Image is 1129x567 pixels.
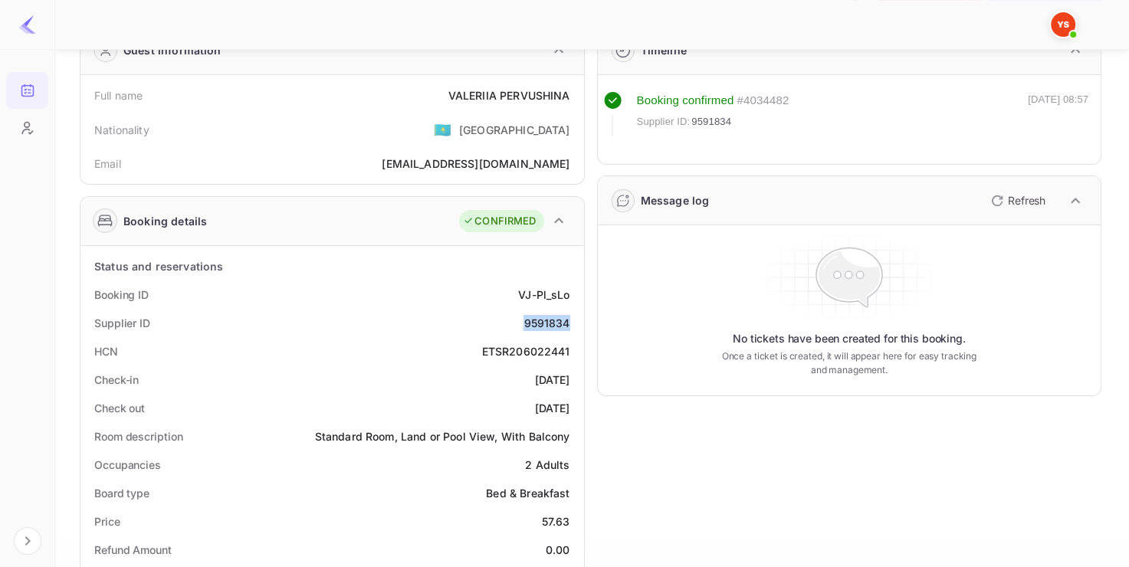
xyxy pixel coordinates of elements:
[737,92,789,110] div: # 4034482
[94,457,161,473] div: Occupancies
[6,110,48,145] a: Customers
[546,542,570,558] div: 0.00
[6,72,48,107] a: Bookings
[123,213,207,229] div: Booking details
[94,343,118,359] div: HCN
[641,192,710,208] div: Message log
[94,122,149,138] div: Nationality
[94,315,150,331] div: Supplier ID
[523,315,569,331] div: 9591834
[94,485,149,501] div: Board type
[535,372,570,388] div: [DATE]
[94,400,145,416] div: Check out
[691,114,731,129] span: 9591834
[94,542,172,558] div: Refund Amount
[94,287,149,303] div: Booking ID
[94,428,182,444] div: Room description
[525,457,569,473] div: 2 Adults
[315,428,570,444] div: Standard Room, Land or Pool View, With Balcony
[733,331,966,346] p: No tickets have been created for this booking.
[459,122,570,138] div: [GEOGRAPHIC_DATA]
[434,116,451,143] span: United States
[18,15,37,34] img: LiteAPI
[94,372,139,388] div: Check-in
[94,513,120,529] div: Price
[14,527,41,555] button: Expand navigation
[982,188,1052,213] button: Refresh
[637,114,691,129] span: Supplier ID:
[535,400,570,416] div: [DATE]
[123,42,222,58] div: Guest information
[1028,92,1088,136] div: [DATE] 08:57
[94,156,121,172] div: Email
[94,258,223,274] div: Status and reservations
[714,349,984,377] p: Once a ticket is created, it will appear here for easy tracking and management.
[542,513,570,529] div: 57.63
[482,343,570,359] div: ETSR206022441
[448,87,570,103] div: VALERIIA PERVUSHINA
[1051,12,1075,37] img: Yandex Support
[463,214,536,229] div: CONFIRMED
[641,42,687,58] div: Timeline
[1008,192,1045,208] p: Refresh
[637,92,734,110] div: Booking confirmed
[94,87,143,103] div: Full name
[382,156,569,172] div: [EMAIL_ADDRESS][DOMAIN_NAME]
[518,287,569,303] div: VJ-Pl_sLo
[486,485,569,501] div: Bed & Breakfast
